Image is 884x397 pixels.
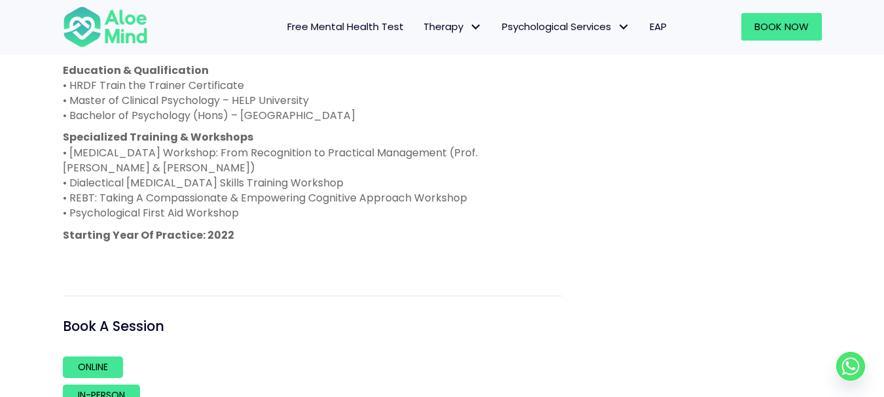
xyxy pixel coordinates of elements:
img: Aloe mind Logo [63,5,148,48]
span: Free Mental Health Test [287,20,404,33]
a: Free Mental Health Test [277,13,414,41]
span: EAP [650,20,667,33]
a: Psychological ServicesPsychological Services: submenu [492,13,640,41]
span: Psychological Services: submenu [614,18,633,37]
a: EAP [640,13,677,41]
strong: Starting Year Of Practice: 2022 [63,228,234,243]
a: Online [63,356,123,377]
nav: Menu [165,13,677,41]
span: Therapy [423,20,482,33]
strong: Specialized Training & Workshops [63,129,253,145]
strong: Education & Qualification [63,63,209,78]
a: Book Now [741,13,822,41]
a: Whatsapp [836,352,865,381]
span: Book Now [754,20,809,33]
p: • HRDF Train the Trainer Certificate • Master of Clinical Psychology – HELP University • Bachelor... [63,63,562,124]
span: Therapy: submenu [467,18,486,37]
a: TherapyTherapy: submenu [414,13,492,41]
p: • [MEDICAL_DATA] Workshop: From Recognition to Practical Management (Prof. [PERSON_NAME] & [PERSO... [63,129,562,220]
span: Psychological Services [502,20,630,33]
span: Book A Session [63,317,164,336]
